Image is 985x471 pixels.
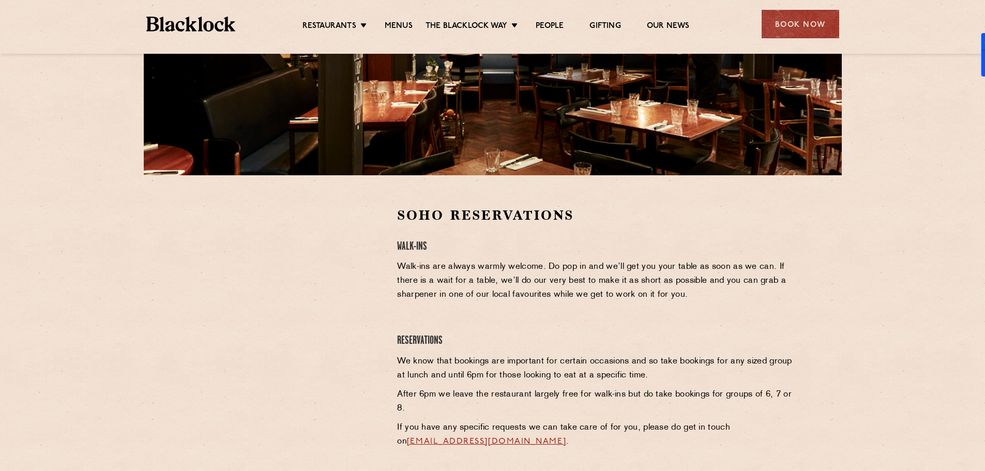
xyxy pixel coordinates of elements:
a: [EMAIL_ADDRESS][DOMAIN_NAME] [407,437,566,446]
p: We know that bookings are important for certain occasions and so take bookings for any sized grou... [397,355,794,383]
a: Menus [385,21,413,33]
h2: Soho Reservations [397,206,794,224]
a: The Blacklock Way [426,21,507,33]
p: Walk-ins are always warmly welcome. Do pop in and we’ll get you your table as soon as we can. If ... [397,260,794,302]
h4: Reservations [397,334,794,348]
a: Restaurants [302,21,356,33]
div: Book Now [762,10,839,38]
a: Our News [647,21,690,33]
a: People [536,21,564,33]
p: After 6pm we leave the restaurant largely free for walk-ins but do take bookings for groups of 6,... [397,388,794,416]
iframe: OpenTable make booking widget [229,206,344,362]
p: If you have any specific requests we can take care of for you, please do get in touch on . [397,421,794,449]
h4: Walk-Ins [397,240,794,254]
a: Gifting [589,21,620,33]
img: BL_Textured_Logo-footer-cropped.svg [146,17,236,32]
